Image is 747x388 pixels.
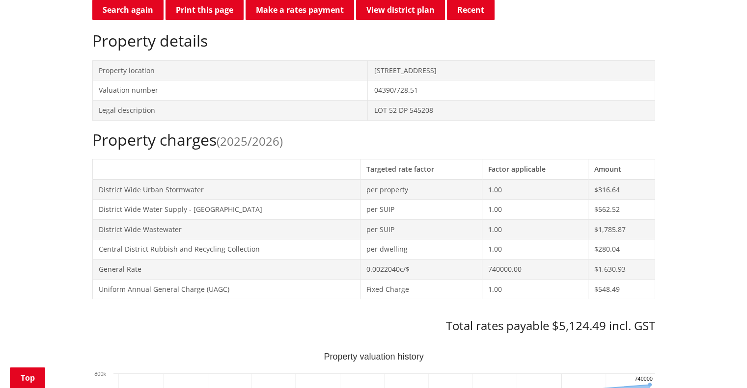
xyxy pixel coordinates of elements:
td: Legal description [92,100,368,120]
td: General Rate [92,259,360,279]
td: $1,630.93 [588,259,655,279]
th: Amount [588,159,655,179]
td: Central District Rubbish and Recycling Collection [92,239,360,259]
th: Factor applicable [482,159,588,179]
td: Fixed Charge [360,279,482,299]
path: Sunday, Jun 30, 12:00, 740,000. Capital Value. [648,383,652,387]
td: [STREET_ADDRESS] [368,60,655,80]
td: District Wide Urban Stormwater [92,180,360,200]
td: $280.04 [588,239,655,259]
td: 1.00 [482,279,588,299]
td: 740000.00 [482,259,588,279]
td: 04390/728.51 [368,80,655,101]
td: 0.0022040c/$ [360,259,482,279]
td: District Wide Wastewater [92,219,360,239]
td: per property [360,180,482,200]
td: 1.00 [482,200,588,220]
span: (2025/2026) [217,133,283,149]
h2: Property charges [92,130,655,149]
h3: Total rates payable $5,124.49 incl. GST [92,319,655,333]
text: 800k [94,371,106,377]
td: 1.00 [482,180,588,200]
td: per SUIP [360,219,482,239]
a: Top [10,367,45,388]
text: Property valuation history [324,352,423,362]
td: $316.64 [588,180,655,200]
td: Valuation number [92,80,368,101]
td: Uniform Annual General Charge (UAGC) [92,279,360,299]
td: $562.52 [588,200,655,220]
td: District Wide Water Supply - [GEOGRAPHIC_DATA] [92,200,360,220]
td: $548.49 [588,279,655,299]
h2: Property details [92,31,655,50]
iframe: Messenger Launcher [702,347,737,382]
td: 1.00 [482,239,588,259]
td: 1.00 [482,219,588,239]
td: per dwelling [360,239,482,259]
td: Property location [92,60,368,80]
td: per SUIP [360,200,482,220]
text: 740000 [635,376,653,382]
td: LOT 52 DP 545208 [368,100,655,120]
td: $1,785.87 [588,219,655,239]
th: Targeted rate factor [360,159,482,179]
